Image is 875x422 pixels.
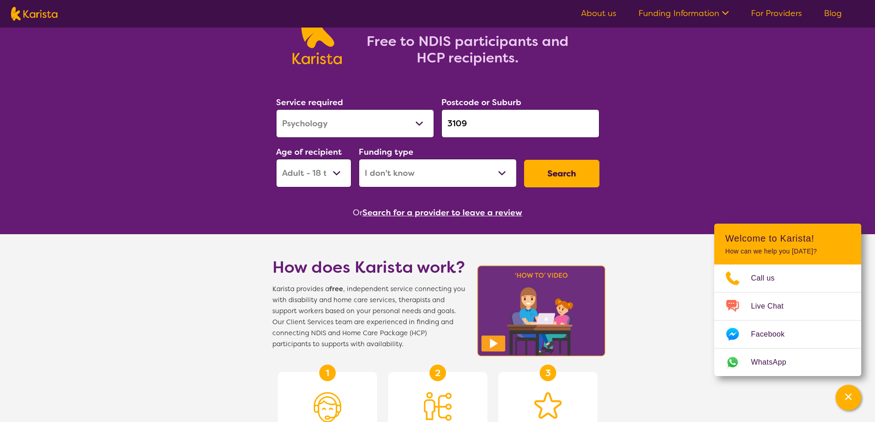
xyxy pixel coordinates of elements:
[441,109,599,138] input: Type
[424,392,452,421] img: Person being matched to services icon
[725,233,850,244] h2: Welcome to Karista!
[638,8,729,19] a: Funding Information
[751,299,795,313] span: Live Chat
[540,365,556,381] div: 3
[272,256,465,278] h1: How does Karista work?
[429,365,446,381] div: 2
[725,248,850,255] p: How can we help you [DATE]?
[329,285,343,293] b: free
[581,8,616,19] a: About us
[474,263,609,359] img: Karista video
[362,206,522,219] button: Search for a provider to leave a review
[272,284,465,350] span: Karista provides a , independent service connecting you with disability and home care services, t...
[714,224,861,376] div: Channel Menu
[319,365,336,381] div: 1
[751,271,786,285] span: Call us
[359,146,413,158] label: Funding type
[751,8,802,19] a: For Providers
[714,349,861,376] a: Web link opens in a new tab.
[751,355,797,369] span: WhatsApp
[824,8,842,19] a: Blog
[524,160,599,187] button: Search
[11,7,57,21] img: Karista logo
[835,385,861,411] button: Channel Menu
[276,97,343,108] label: Service required
[751,327,796,341] span: Facebook
[714,264,861,376] ul: Choose channel
[441,97,521,108] label: Postcode or Suburb
[353,206,362,219] span: Or
[534,392,562,419] img: Star icon
[353,33,582,66] h2: Free to NDIS participants and HCP recipients.
[276,146,342,158] label: Age of recipient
